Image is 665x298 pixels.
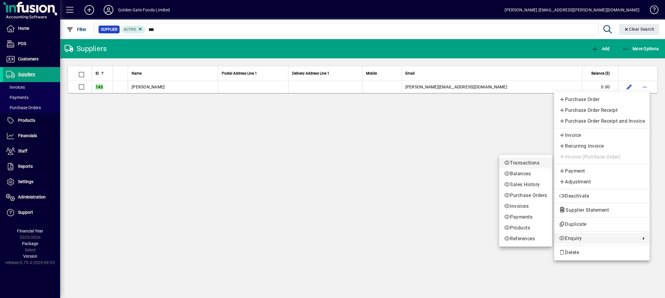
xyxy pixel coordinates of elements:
span: Duplicate [559,221,645,228]
button: Deactivate supplier [554,191,650,201]
span: Enquiry [559,235,638,242]
span: Invoices [504,203,547,210]
span: Purchase Order Receipt and Invoice [559,118,645,125]
span: Delete [559,249,645,256]
span: Sales History [504,181,547,188]
span: Payments [504,214,547,221]
span: Invoice [559,132,645,139]
span: Purchase Order Receipt [559,107,645,114]
span: Products [504,224,547,232]
span: Purchase Order [559,96,645,103]
span: Transactions [504,159,547,167]
span: References [504,235,547,242]
span: Supplier Statement [559,207,612,213]
span: Payment [559,167,645,175]
span: Balances [504,170,547,177]
span: Recurring Invoice [559,143,645,150]
span: Adjustment [559,178,645,186]
span: Deactivate [559,192,645,200]
span: Purchase Orders [504,192,547,199]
